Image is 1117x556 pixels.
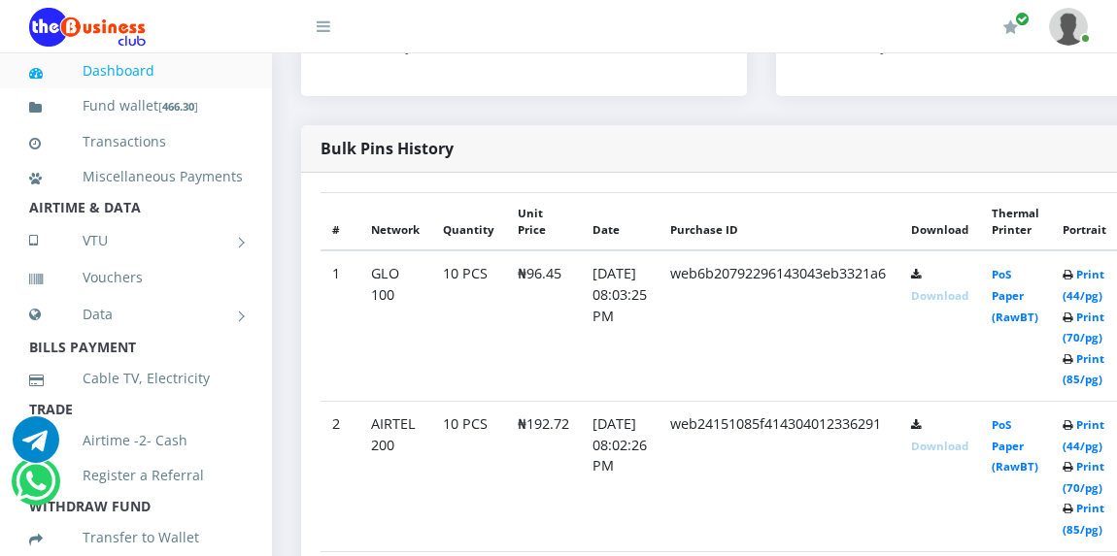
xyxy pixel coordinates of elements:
a: Miscellaneous Payments [29,154,243,199]
i: Renew/Upgrade Subscription [1003,19,1018,35]
td: 2 [321,401,359,551]
a: Dashboard [29,49,243,93]
th: Thermal Printer [980,192,1051,250]
th: # [321,192,359,250]
strong: Bulk Pins History [321,138,454,159]
a: Register a Referral [29,453,243,498]
th: Network [359,192,431,250]
td: [DATE] 08:03:25 PM [581,250,659,401]
td: 10 PCS [431,250,506,401]
td: GLO 100 [359,250,431,401]
a: Print (70/pg) [1063,459,1104,495]
a: Chat for support [16,473,55,505]
small: Endorsed by [340,38,505,55]
a: Data [29,290,243,339]
td: ₦96.45 [506,250,581,401]
a: Chat for support [13,431,59,463]
td: 1 [321,250,359,401]
a: Download [911,439,968,453]
a: Print (85/pg) [1063,501,1104,537]
td: web24151085f414304012336291 [659,401,899,551]
span: Renew/Upgrade Subscription [1015,12,1030,26]
a: Print (44/pg) [1063,267,1104,303]
strong: Ditco Software [412,38,505,55]
a: Download [911,288,968,303]
b: 466.30 [162,99,194,114]
th: Date [581,192,659,250]
th: Unit Price [506,192,581,250]
a: Cable TV, Electricity [29,356,243,401]
th: Purchase ID [659,192,899,250]
a: PoS Paper (RawBT) [992,417,1038,474]
td: 10 PCS [431,401,506,551]
a: VTU [29,216,243,265]
a: Print (70/pg) [1063,310,1104,345]
a: Print (85/pg) [1063,351,1104,387]
small: [ ] [158,99,198,114]
td: AIRTEL 200 [359,401,431,551]
a: PoS Paper (RawBT) [992,267,1038,323]
th: Download [899,192,980,250]
td: web6b20792296143043eb3321a6 [659,250,899,401]
strong: Ditco Software [887,38,980,55]
a: Transactions [29,119,243,164]
td: [DATE] 08:02:26 PM [581,401,659,551]
img: Logo [29,8,146,47]
a: Fund wallet[466.30] [29,83,243,129]
th: Quantity [431,192,506,250]
small: Endorsed by [815,38,980,55]
a: Vouchers [29,255,243,300]
td: ₦192.72 [506,401,581,551]
a: Airtime -2- Cash [29,418,243,463]
a: Print (44/pg) [1063,417,1104,453]
img: User [1049,8,1088,46]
